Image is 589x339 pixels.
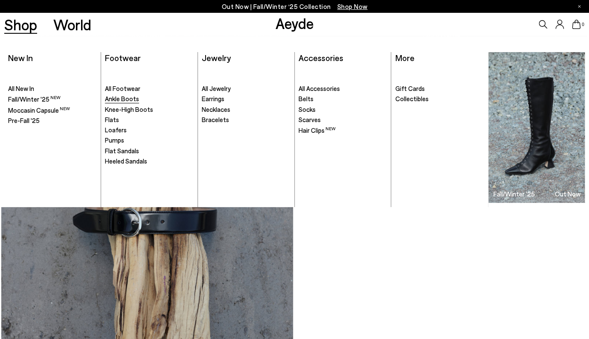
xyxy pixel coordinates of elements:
[299,95,313,102] span: Belts
[395,85,425,92] span: Gift Cards
[299,105,387,114] a: Socks
[8,85,96,93] a: All New In
[105,85,140,92] span: All Footwear
[105,95,139,102] span: Ankle Boots
[105,126,193,134] a: Loafers
[299,105,316,113] span: Socks
[572,20,580,29] a: 0
[105,136,124,144] span: Pumps
[202,85,231,92] span: All Jewelry
[395,95,484,103] a: Collectibles
[299,126,336,134] span: Hair Clips
[299,116,387,124] a: Scarves
[202,85,290,93] a: All Jewelry
[202,105,290,114] a: Necklaces
[555,191,580,197] h3: Out Now
[275,14,313,32] a: Aeyde
[105,116,193,124] a: Flats
[202,116,290,124] a: Bracelets
[8,95,96,104] a: Fall/Winter '25
[105,126,127,134] span: Loafers
[299,126,387,135] a: Hair Clips
[105,105,193,114] a: Knee-High Boots
[202,105,230,113] span: Necklaces
[8,95,61,103] span: Fall/Winter '25
[8,106,70,114] span: Moccasin Capsule
[299,53,343,63] a: Accessories
[488,52,585,203] img: Group_1295_900x.jpg
[395,95,429,102] span: Collectibles
[105,136,193,145] a: Pumps
[337,3,368,10] span: Navigate to /collections/new-in
[8,117,96,125] a: Pre-Fall '25
[395,85,484,93] a: Gift Cards
[105,157,147,165] span: Heeled Sandals
[202,95,290,103] a: Earrings
[105,53,141,63] a: Footwear
[395,53,415,63] a: More
[8,53,33,63] a: New In
[8,85,34,92] span: All New In
[202,53,231,63] a: Jewelry
[580,22,585,27] span: 0
[105,147,193,155] a: Flat Sandals
[105,105,153,113] span: Knee-High Boots
[299,116,321,123] span: Scarves
[222,1,368,12] p: Out Now | Fall/Winter ‘25 Collection
[202,95,224,102] span: Earrings
[105,147,139,155] span: Flat Sandals
[53,17,91,32] a: World
[299,85,387,93] a: All Accessories
[299,95,387,103] a: Belts
[8,117,40,124] span: Pre-Fall '25
[8,106,96,115] a: Moccasin Capsule
[493,191,534,197] h3: Fall/Winter '25
[105,85,193,93] a: All Footwear
[105,116,119,123] span: Flats
[202,116,229,123] span: Bracelets
[105,95,193,103] a: Ankle Boots
[488,52,585,203] a: Fall/Winter '25 Out Now
[4,17,37,32] a: Shop
[299,85,340,92] span: All Accessories
[105,157,193,166] a: Heeled Sandals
